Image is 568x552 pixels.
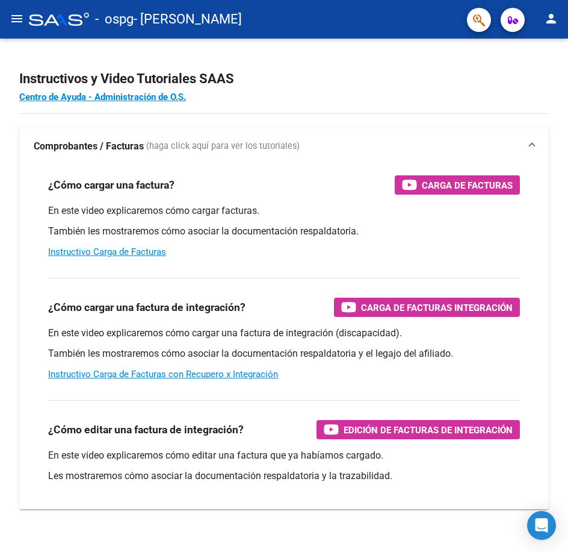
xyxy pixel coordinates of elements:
[48,347,520,360] p: También les mostraremos cómo asociar la documentación respaldatoria y el legajo del afiliado.
[48,246,166,257] a: Instructivo Carga de Facturas
[19,127,549,166] mat-expansion-panel-header: Comprobantes / Facturas (haga click aquí para ver los tutoriales)
[19,166,549,509] div: Comprobantes / Facturas (haga click aquí para ver los tutoriales)
[316,420,520,439] button: Edición de Facturas de integración
[48,327,520,340] p: En este video explicaremos cómo cargar una factura de integración (discapacidad).
[334,298,520,317] button: Carga de Facturas Integración
[48,421,244,438] h3: ¿Cómo editar una factura de integración?
[146,140,300,153] span: (haga click aquí para ver los tutoriales)
[34,140,144,153] strong: Comprobantes / Facturas
[395,175,520,195] button: Carga de Facturas
[48,225,520,238] p: También les mostraremos cómo asociar la documentación respaldatoria.
[48,204,520,218] p: En este video explicaremos cómo cargar facturas.
[48,469,520,483] p: Les mostraremos cómo asociar la documentación respaldatoria y la trazabilidad.
[48,299,245,316] h3: ¿Cómo cargar una factura de integración?
[19,92,186,102] a: Centro de Ayuda - Administración de O.S.
[422,178,513,193] span: Carga de Facturas
[344,422,513,438] span: Edición de Facturas de integración
[134,6,242,33] span: - [PERSON_NAME]
[361,300,513,315] span: Carga de Facturas Integración
[19,67,549,90] h2: Instructivos y Video Tutoriales SAAS
[48,177,174,193] h3: ¿Cómo cargar una factura?
[10,11,24,26] mat-icon: menu
[48,449,520,462] p: En este video explicaremos cómo editar una factura que ya habíamos cargado.
[95,6,134,33] span: - ospg
[544,11,558,26] mat-icon: person
[527,511,556,540] div: Open Intercom Messenger
[48,369,278,380] a: Instructivo Carga de Facturas con Recupero x Integración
